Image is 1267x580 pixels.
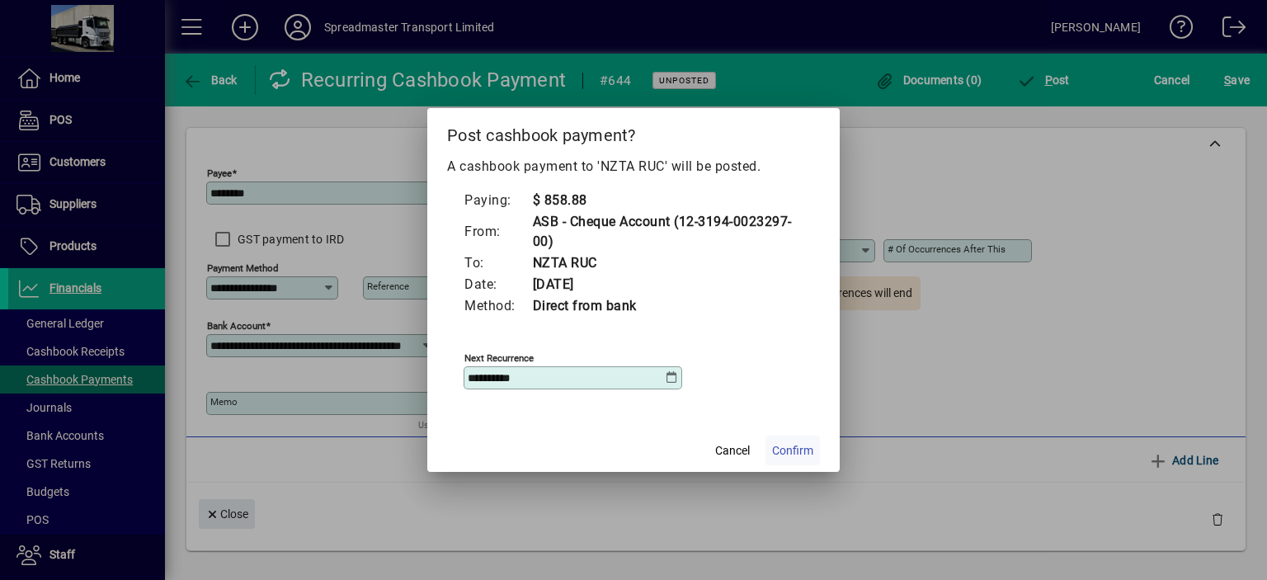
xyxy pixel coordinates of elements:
td: NZTA RUC [532,252,804,274]
td: $ 858.88 [532,190,804,211]
h2: Post cashbook payment? [427,108,840,156]
td: Method: [464,295,532,317]
td: From: [464,211,532,252]
td: Date: [464,274,532,295]
button: Cancel [706,436,759,465]
p: A cashbook payment to 'NZTA RUC' will be posted. [447,157,820,177]
button: Confirm [765,436,820,465]
td: Paying: [464,190,532,211]
td: [DATE] [532,274,804,295]
span: Cancel [715,442,750,460]
td: ASB - Cheque Account (12-3194-0023297-00) [532,211,804,252]
mat-label: Next recurrence [464,352,534,364]
td: To: [464,252,532,274]
td: Direct from bank [532,295,804,317]
span: Confirm [772,442,813,460]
